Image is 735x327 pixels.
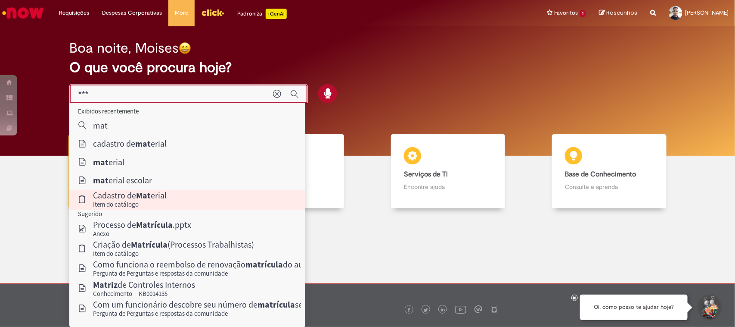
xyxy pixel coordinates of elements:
[201,6,224,19] img: click_logo_yellow_360x200.png
[441,308,445,313] img: logo_footer_linkedin.png
[404,170,448,179] b: Serviços de TI
[554,9,578,17] span: Favoritos
[455,304,466,315] img: logo_footer_youtube.png
[59,9,89,17] span: Requisições
[565,170,636,179] b: Base de Conhecimento
[580,295,688,320] div: Oi, como posso te ajudar hoje?
[606,9,637,17] span: Rascunhos
[529,134,690,209] a: Base de Conhecimento Consulte e aprenda
[599,9,637,17] a: Rascunhos
[404,182,492,191] p: Encontre ajuda
[490,305,498,313] img: logo_footer_naosei.png
[580,10,586,17] span: 1
[69,41,179,56] h2: Boa noite, Moises
[474,305,482,313] img: logo_footer_workplace.png
[696,295,722,321] button: Iniciar Conversa de Suporte
[565,182,653,191] p: Consulte e aprenda
[266,9,287,19] p: +GenAi
[45,134,206,209] a: Tirar dúvidas Tirar dúvidas com Lupi Assist e Gen Ai
[69,60,666,75] h2: O que você procura hoje?
[424,308,428,312] img: logo_footer_twitter.png
[368,134,529,209] a: Serviços de TI Encontre ajuda
[237,9,287,19] div: Padroniza
[407,308,411,312] img: logo_footer_facebook.png
[102,9,162,17] span: Despesas Corporativas
[1,4,45,22] img: ServiceNow
[175,9,188,17] span: More
[179,42,191,54] img: happy-face.png
[685,9,729,16] span: [PERSON_NAME]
